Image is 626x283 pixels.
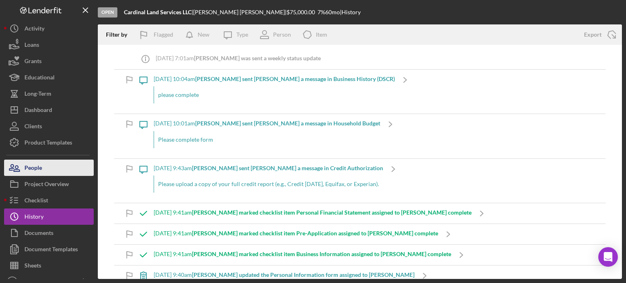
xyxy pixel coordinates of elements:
button: People [4,160,94,176]
div: Project Overview [24,176,69,194]
div: [DATE] 9:41am [154,230,438,237]
button: Project Overview [4,176,94,192]
button: Dashboard [4,102,94,118]
div: [DATE] 9:41am [154,209,472,216]
button: Clients [4,118,94,134]
b: [PERSON_NAME] marked checklist item Business Information assigned to [PERSON_NAME] complete [192,250,451,257]
button: New [181,26,218,43]
div: Export [584,26,602,43]
div: Long-Term [24,86,51,104]
a: [DATE] 9:41am[PERSON_NAME] marked checklist item Personal Financial Statement assigned to [PERSON... [133,203,492,224]
div: [DATE] 10:01am [154,120,380,127]
b: [PERSON_NAME] sent [PERSON_NAME] a message in Household Budget [195,120,380,127]
div: Documents [24,225,53,243]
a: [DATE] 9:41am[PERSON_NAME] marked checklist item Pre-Application assigned to [PERSON_NAME] complete [133,224,458,244]
button: Loans [4,37,94,53]
button: Educational [4,69,94,86]
div: [DATE] 9:43am [154,165,383,171]
div: Document Templates [24,241,78,259]
button: History [4,208,94,225]
b: Cardinal Land Services LLC [124,9,192,15]
div: [DATE] 10:04am [154,76,395,82]
div: Checklist [24,192,48,211]
button: Product Templates [4,134,94,151]
a: [DATE] 10:01am[PERSON_NAME] sent [PERSON_NAME] a message in Household BudgetPlease complete form [133,114,401,158]
div: Grants [24,53,42,71]
div: [PERSON_NAME] [PERSON_NAME] | [193,9,287,15]
button: Long-Term [4,86,94,102]
div: Sheets [24,257,41,276]
b: [PERSON_NAME] sent [PERSON_NAME] a message in Credit Authorization [192,165,383,171]
b: [PERSON_NAME] updated the Personal Information form assigned to [PERSON_NAME] [192,271,414,278]
button: Export [576,26,622,43]
div: [DATE] 9:41am [154,251,451,257]
b: [PERSON_NAME] sent [PERSON_NAME] a message in Business History (DSCR) [195,75,395,82]
button: Activity [4,20,94,37]
div: [DATE] 7:01am [156,55,321,61]
button: Flagged [133,26,181,43]
div: New [198,26,209,43]
div: 7 % [317,9,325,15]
p: Please complete form [158,135,376,144]
div: Filter by [106,31,133,38]
div: People [24,160,42,178]
a: [DATE] 10:04am[PERSON_NAME] sent [PERSON_NAME] a message in Business History (DSCR)please complete [133,70,415,114]
button: Sheets [4,257,94,274]
button: Document Templates [4,241,94,257]
div: History [24,208,44,227]
div: Activity [24,20,44,39]
div: Educational [24,69,55,88]
div: Type [236,31,248,38]
div: [DATE] 9:40am [154,272,414,278]
p: Please upload a copy of your full credit report (e.g., Credit [DATE], Equifax, or Experian). [158,180,379,189]
div: Product Templates [24,134,72,153]
div: Clients [24,118,42,136]
div: | [124,9,193,15]
div: Person [273,31,291,38]
button: Checklist [4,192,94,208]
div: Open [98,7,117,18]
b: [PERSON_NAME] marked checklist item Pre-Application assigned to [PERSON_NAME] complete [192,230,438,237]
div: Dashboard [24,102,52,120]
div: Open Intercom Messenger [598,247,618,267]
div: Item [316,31,327,38]
div: Flagged [154,26,173,43]
a: [DATE] 9:43am[PERSON_NAME] sent [PERSON_NAME] a message in Credit AuthorizationPlease upload a co... [133,159,403,203]
a: [DATE] 9:41am[PERSON_NAME] marked checklist item Business Information assigned to [PERSON_NAME] c... [133,245,472,265]
b: [PERSON_NAME] marked checklist item Personal Financial Statement assigned to [PERSON_NAME] complete [192,209,472,216]
div: $75,000.00 [287,9,317,15]
b: [PERSON_NAME] was sent a weekly status update [194,55,321,61]
p: please complete [158,90,391,99]
button: Grants [4,53,94,69]
div: Loans [24,37,39,55]
button: Documents [4,225,94,241]
div: | History [340,9,361,15]
div: 60 mo [325,9,340,15]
